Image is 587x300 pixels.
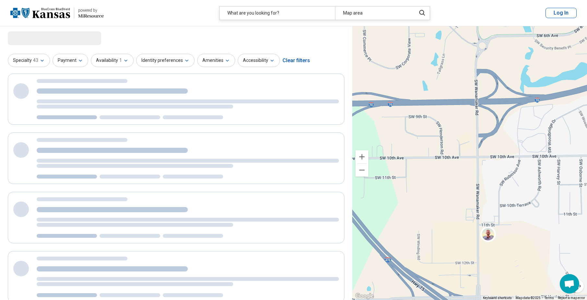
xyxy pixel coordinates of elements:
[560,274,579,294] div: Open chat
[136,54,195,67] button: Identity preferences
[197,54,235,67] button: Amenities
[545,296,554,300] a: Terms (opens in new tab)
[119,57,122,64] span: 1
[8,31,62,44] span: Loading...
[10,5,104,21] a: Blue Cross Blue Shield Kansaspowered by
[335,6,412,20] div: Map area
[53,54,88,67] button: Payment
[33,57,38,64] span: 43
[238,54,280,67] button: Accessibility
[10,5,70,21] img: Blue Cross Blue Shield Kansas
[282,53,310,68] div: Clear filters
[516,296,541,300] span: Map data ©2025
[545,8,577,18] button: Log In
[220,6,335,20] div: What are you looking for?
[78,7,104,13] div: powered by
[91,54,134,67] button: Availability1
[8,54,50,67] button: Specialty43
[355,164,368,177] button: Zoom out
[558,296,585,300] a: Report a map error
[355,150,368,163] button: Zoom in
